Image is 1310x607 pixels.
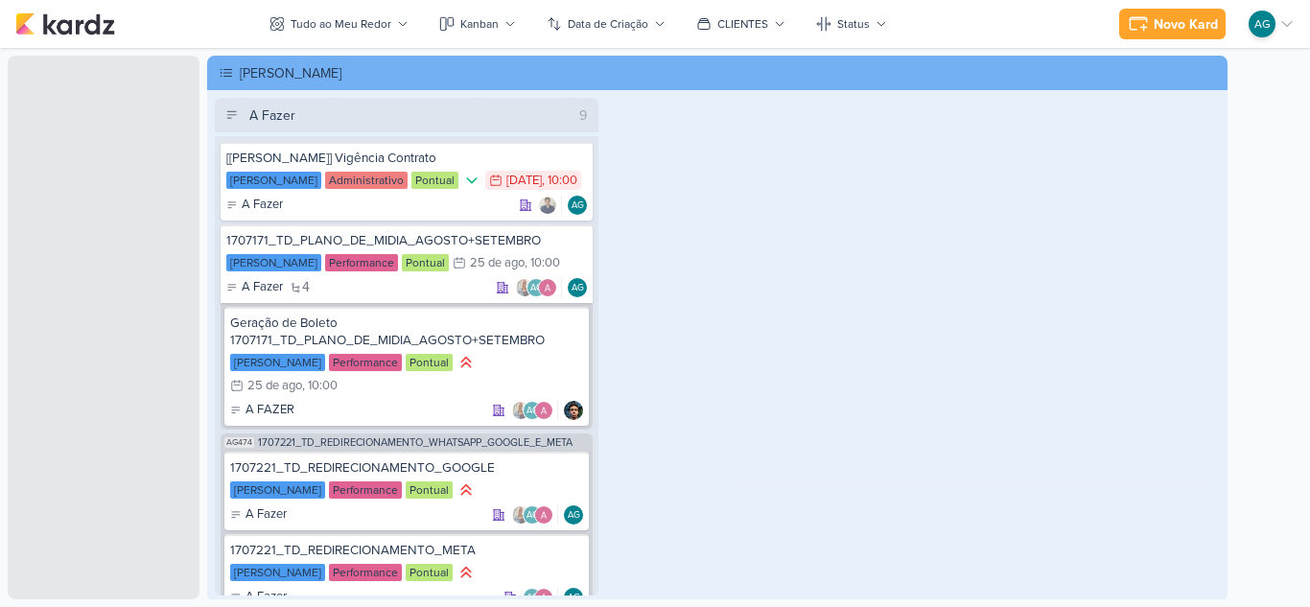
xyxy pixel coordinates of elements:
div: Administrativo [325,172,408,189]
div: Responsável: Nelito Junior [564,401,583,420]
div: Prioridade Alta [456,480,476,500]
div: , 10:00 [525,257,560,269]
div: Performance [329,354,402,371]
div: A Fazer [226,196,283,215]
div: Aline Gimenez Graciano [568,278,587,297]
p: AG [530,284,543,293]
img: Alessandra Gomes [538,278,557,297]
div: Colaboradores: Aline Gimenez Graciano, Alessandra Gomes [523,588,558,607]
p: AG [526,407,539,416]
div: [PERSON_NAME] [230,354,325,371]
div: Responsável: Aline Gimenez Graciano [564,505,583,525]
div: [PERSON_NAME] [230,564,325,581]
div: 9 [572,105,595,126]
div: Pontual [406,481,453,499]
p: AG [568,511,580,521]
div: Colaboradores: Levy Pessoa [538,196,562,215]
div: 25 de ago [470,257,525,269]
div: Aline Gimenez Graciano [1249,11,1275,37]
div: Pontual [406,354,453,371]
div: 1707171_TD_PLANO_DE_MIDIA_AGOSTO+SETEMBRO [226,232,587,249]
span: 1707221_TD_REDIRECIONAMENTO_WHATSAPP_GOOGLE_E_META [258,437,573,448]
div: [PERSON_NAME] [226,172,321,189]
p: A Fazer [246,588,287,607]
div: Performance [329,481,402,499]
div: Aline Gimenez Graciano [564,505,583,525]
div: Colaboradores: Iara Santos, Aline Gimenez Graciano, Alessandra Gomes [515,278,562,297]
div: A Fazer [226,278,283,297]
div: Aline Gimenez Graciano [523,588,542,607]
p: AG [526,511,539,521]
div: 1707221_TD_REDIRECIONAMENTO_META [230,542,583,559]
div: Novo Kard [1154,14,1218,35]
div: Aline Gimenez Graciano [568,196,587,215]
div: [PERSON_NAME] [240,63,1222,83]
div: Colaboradores: Iara Santos, Aline Gimenez Graciano, Alessandra Gomes [511,505,558,525]
div: Aline Gimenez Graciano [564,588,583,607]
div: Aline Gimenez Graciano [523,505,542,525]
p: A FAZER [246,401,294,420]
div: Aline Gimenez Graciano [526,278,546,297]
div: Responsável: Aline Gimenez Graciano [568,278,587,297]
div: , 10:00 [542,175,577,187]
img: Alessandra Gomes [534,401,553,420]
div: Pontual [411,172,458,189]
div: Performance [325,254,398,271]
img: Alessandra Gomes [534,588,553,607]
div: [DATE] [506,175,542,187]
img: Levy Pessoa [538,196,557,215]
p: A Fazer [246,505,287,525]
p: AG [572,284,584,293]
p: AG [526,594,539,603]
p: AG [568,594,580,603]
img: Alessandra Gomes [534,505,553,525]
div: A Fazer [249,105,295,126]
img: Iara Santos [511,401,530,420]
p: A Fazer [242,278,283,297]
div: [PERSON_NAME] [226,254,321,271]
div: Aline Gimenez Graciano [523,401,542,420]
span: 4 [302,281,310,294]
div: Pontual [406,564,453,581]
img: kardz.app [15,12,115,35]
p: A Fazer [242,196,283,215]
div: Responsável: Aline Gimenez Graciano [568,196,587,215]
div: 25 de ago [247,380,302,392]
div: A FAZER [230,401,294,420]
img: Iara Santos [515,278,534,297]
div: Prioridade Alta [456,353,476,372]
div: Geração de Boleto 1707171_TD_PLANO_DE_MIDIA_AGOSTO+SETEMBRO [230,315,583,349]
img: Nelito Junior [564,401,583,420]
div: Pontual [402,254,449,271]
div: Responsável: Aline Gimenez Graciano [564,588,583,607]
div: 1707221_TD_REDIRECIONAMENTO_GOOGLE [230,459,583,477]
div: [Teixeira Duarte] Vigência Contrato [226,150,587,167]
span: AG474 [224,437,254,448]
div: Prioridade Baixa [462,171,481,190]
img: Iara Santos [511,505,530,525]
div: , 10:00 [302,380,338,392]
div: [PERSON_NAME] [230,481,325,499]
div: Colaboradores: Iara Santos, Aline Gimenez Graciano, Alessandra Gomes [511,401,558,420]
div: A Fazer [230,588,287,607]
p: AG [1254,15,1271,33]
button: Novo Kard [1119,9,1226,39]
div: Prioridade Alta [456,563,476,582]
div: Performance [329,564,402,581]
p: AG [572,201,584,211]
div: A Fazer [230,505,287,525]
